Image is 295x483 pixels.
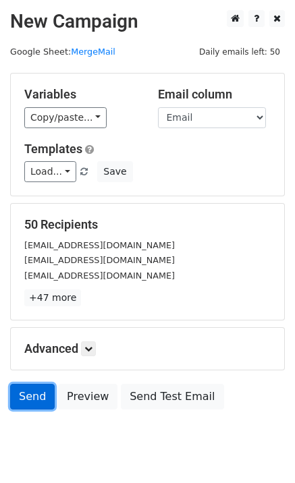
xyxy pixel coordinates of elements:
a: Templates [24,142,82,156]
h5: Advanced [24,341,271,356]
h5: 50 Recipients [24,217,271,232]
a: +47 more [24,289,81,306]
a: Preview [58,384,117,409]
a: Send [10,384,55,409]
iframe: Chat Widget [227,418,295,483]
small: [EMAIL_ADDRESS][DOMAIN_NAME] [24,240,175,250]
h5: Variables [24,87,138,102]
small: [EMAIL_ADDRESS][DOMAIN_NAME] [24,255,175,265]
button: Save [97,161,132,182]
h2: New Campaign [10,10,285,33]
small: [EMAIL_ADDRESS][DOMAIN_NAME] [24,271,175,281]
h5: Email column [158,87,271,102]
span: Daily emails left: 50 [194,45,285,59]
a: Load... [24,161,76,182]
small: Google Sheet: [10,47,115,57]
a: Send Test Email [121,384,223,409]
a: Daily emails left: 50 [194,47,285,57]
a: MergeMail [71,47,115,57]
a: Copy/paste... [24,107,107,128]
